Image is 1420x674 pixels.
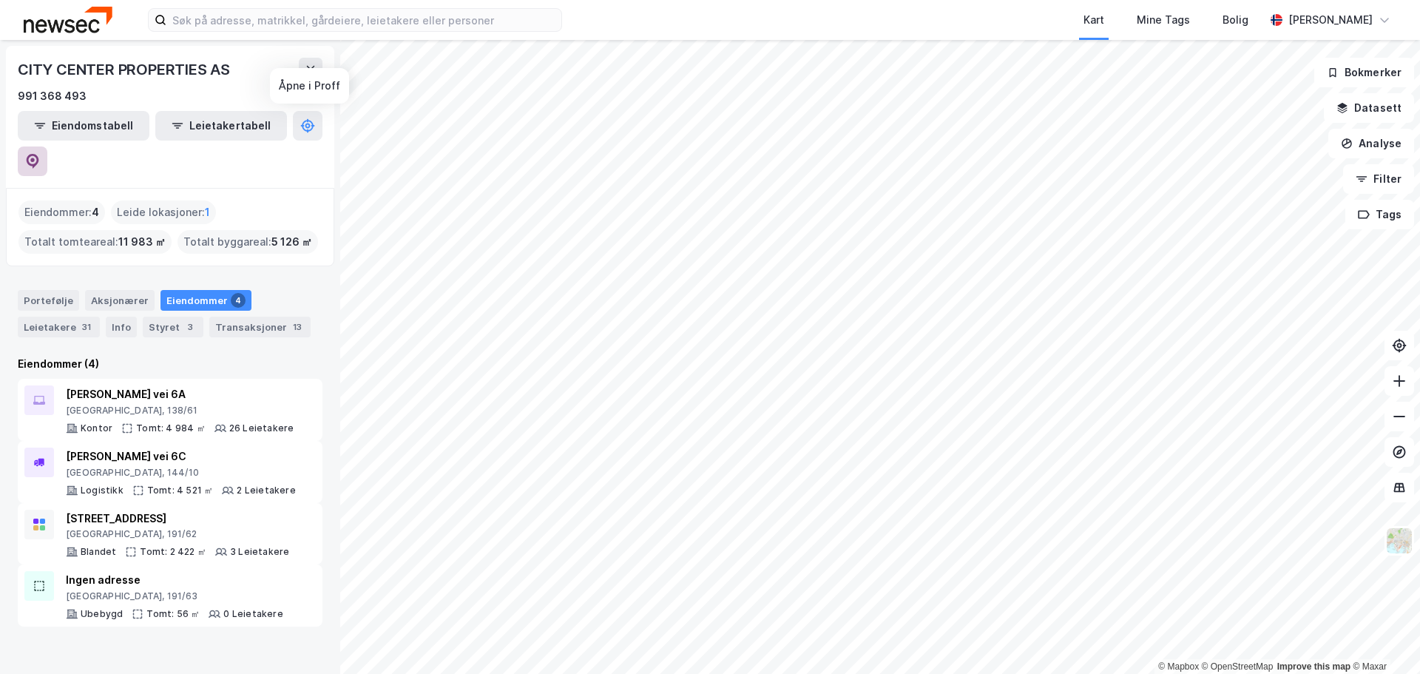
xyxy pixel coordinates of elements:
span: 1 [205,203,210,221]
div: 0 Leietakere [223,608,283,620]
div: 991 368 493 [18,87,87,105]
div: 2 Leietakere [237,485,295,496]
button: Tags [1345,200,1414,229]
img: newsec-logo.f6e21ccffca1b3a03d2d.png [24,7,112,33]
div: CITY CENTER PROPERTIES AS [18,58,233,81]
iframe: Chat Widget [1346,603,1420,674]
button: Analyse [1328,129,1414,158]
div: Bolig [1223,11,1248,29]
div: Tomt: 2 422 ㎡ [140,546,206,558]
span: 11 983 ㎡ [118,233,166,251]
div: Logistikk [81,485,124,496]
div: Leide lokasjoner : [111,200,216,224]
div: Transaksjoner [209,317,311,337]
div: Kart [1083,11,1104,29]
div: 13 [290,320,305,334]
div: 3 [183,320,197,334]
div: [GEOGRAPHIC_DATA], 191/62 [66,528,289,540]
div: Leietakere [18,317,100,337]
button: Datasett [1324,93,1414,123]
div: Kontor [81,422,112,434]
button: Leietakertabell [155,111,287,141]
div: [PERSON_NAME] vei 6C [66,448,296,465]
div: 3 Leietakere [230,546,289,558]
div: 26 Leietakere [229,422,294,434]
div: Tomt: 56 ㎡ [146,608,200,620]
div: Ubebygd [81,608,123,620]
div: Ingen adresse [66,571,283,589]
div: Eiendommer (4) [18,355,322,373]
div: Eiendommer : [18,200,105,224]
div: [STREET_ADDRESS] [66,510,289,528]
a: Improve this map [1277,661,1350,672]
div: Eiendommer [160,290,251,311]
div: Tomt: 4 984 ㎡ [136,422,206,434]
div: Totalt tomteareal : [18,230,172,254]
div: Mine Tags [1137,11,1190,29]
div: Styret [143,317,203,337]
div: 4 [231,293,246,308]
span: 5 126 ㎡ [271,233,312,251]
div: [GEOGRAPHIC_DATA], 191/63 [66,590,283,602]
div: [PERSON_NAME] vei 6A [66,385,294,403]
div: [GEOGRAPHIC_DATA], 138/61 [66,405,294,417]
span: 4 [92,203,99,221]
a: Mapbox [1158,661,1199,672]
div: Info [106,317,137,337]
button: Bokmerker [1314,58,1414,87]
div: Portefølje [18,290,79,311]
div: [PERSON_NAME] [1288,11,1373,29]
div: Blandet [81,546,116,558]
div: Tomt: 4 521 ㎡ [147,485,214,496]
button: Filter [1343,164,1414,194]
button: Eiendomstabell [18,111,149,141]
div: [GEOGRAPHIC_DATA], 144/10 [66,467,296,479]
img: Z [1385,527,1413,555]
div: Aksjonærer [85,290,155,311]
a: OpenStreetMap [1202,661,1274,672]
div: Totalt byggareal : [177,230,318,254]
div: 31 [79,320,94,334]
input: Søk på adresse, matrikkel, gårdeiere, leietakere eller personer [166,9,561,31]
